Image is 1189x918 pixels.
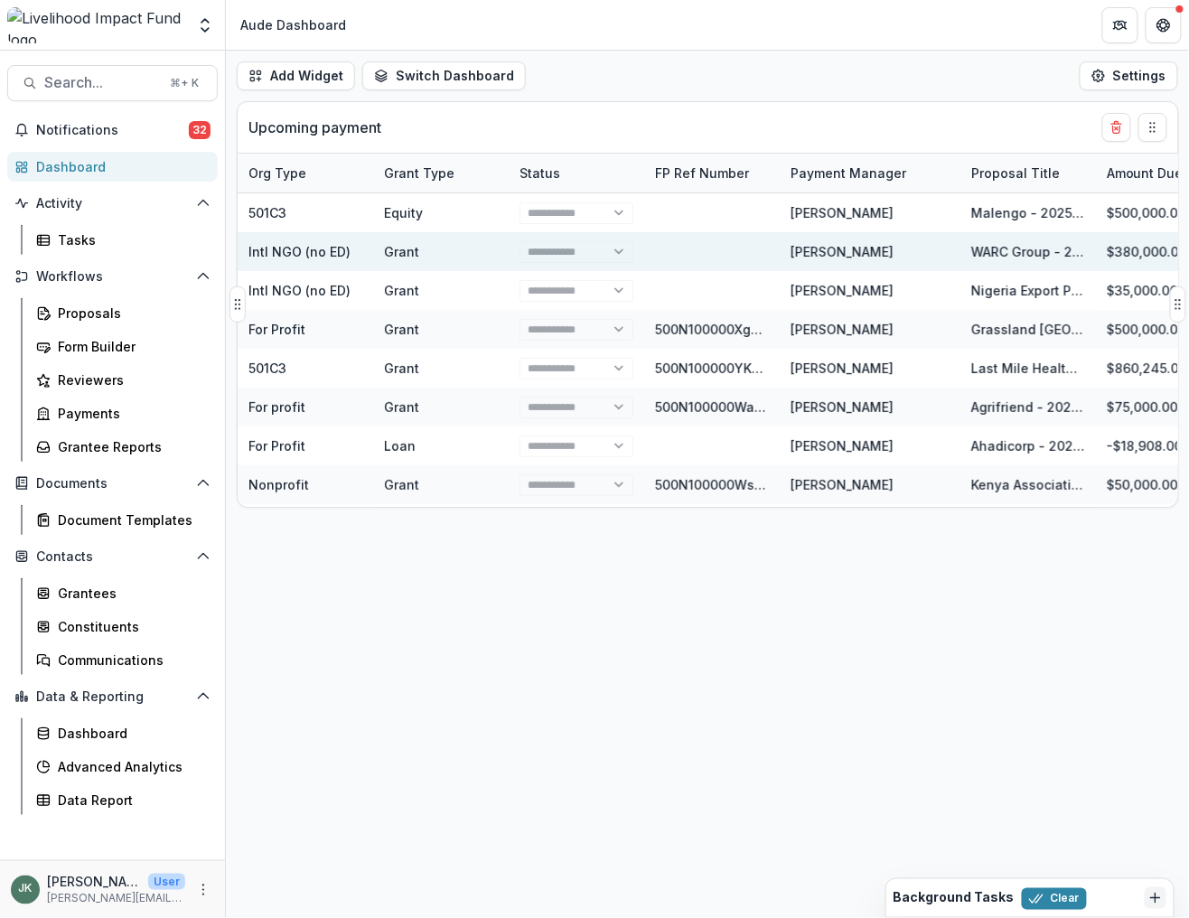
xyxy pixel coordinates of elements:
div: 500N100000WanXfIAJ [655,398,769,417]
span: Search... [44,74,159,91]
button: Open Contacts [7,542,218,571]
div: [PERSON_NAME] [791,475,894,494]
button: Add Widget [237,61,355,90]
div: Grant Type [373,164,465,183]
div: [PERSON_NAME] [791,359,894,378]
div: Grassland [GEOGRAPHIC_DATA] - 2025 Grant (co-funding with Rippleworks) [971,320,1085,339]
span: 32 [189,121,211,139]
button: Partners [1102,7,1138,43]
div: Malengo - 2025 Investment [971,203,1085,222]
a: Data Report [29,785,218,815]
div: Communications [58,651,203,670]
div: Loan [384,436,416,455]
div: [PERSON_NAME] [791,203,894,222]
div: Equity [384,203,423,222]
div: Grant [384,281,419,300]
button: Drag [229,286,246,323]
a: Form Builder [29,332,218,361]
p: User [148,874,185,890]
div: [PERSON_NAME] [791,398,894,417]
div: Grant [384,359,419,378]
div: Grant [384,242,419,261]
div: 500N100000XgsFYIAZ [655,320,769,339]
div: Data Report [58,791,203,810]
button: Switch Dashboard [362,61,526,90]
div: Dashboard [36,157,203,176]
div: Status [509,154,644,192]
span: Contacts [36,549,189,565]
button: More [192,879,214,901]
div: [PERSON_NAME] [791,436,894,455]
div: Grant [384,398,419,417]
p: [PERSON_NAME] [47,872,141,891]
div: Org type [238,164,317,183]
div: FP Ref Number [644,154,780,192]
a: Communications [29,645,218,675]
div: Jana Kinsey [19,884,33,895]
p: Upcoming payment [248,117,381,138]
button: Open Documents [7,469,218,498]
div: Dashboard [58,724,203,743]
span: Data & Reporting [36,689,189,705]
button: Dismiss [1145,887,1166,909]
div: 501C3 [248,359,286,378]
a: Grantees [29,578,218,608]
a: Advanced Analytics [29,752,218,782]
div: Grantee Reports [58,437,203,456]
div: Intl NGO (no ED) [248,242,351,261]
div: Agrifriend - 2025 Follow on funding [971,398,1085,417]
img: Livelihood Impact Fund logo [7,7,185,43]
div: Grant Type [373,154,509,192]
div: For Profit [248,320,305,339]
a: Dashboard [29,718,218,748]
div: Kenya Association of Manufacturers - 2025 GTKY Grant [971,475,1085,494]
div: Tasks [58,230,203,249]
h2: Background Tasks [894,891,1015,906]
div: Ahadicorp - 2024 Loan [971,436,1085,455]
div: Payment Manager [780,154,960,192]
div: FP Ref Number [644,164,760,183]
a: Grantee Reports [29,432,218,462]
div: Grantees [58,584,203,603]
a: Payments [29,398,218,428]
div: Document Templates [58,511,203,529]
div: Org type [238,154,373,192]
div: Payment Manager [780,164,917,183]
div: For Profit [248,436,305,455]
a: Document Templates [29,505,218,535]
button: Open entity switcher [192,7,218,43]
div: ⌘ + K [166,73,202,93]
button: Search... [7,65,218,101]
div: Proposals [58,304,203,323]
div: Intl NGO (no ED) [248,281,351,300]
div: 500N100000YK6H2IAL [655,359,769,378]
button: Get Help [1146,7,1182,43]
button: Open Data & Reporting [7,682,218,711]
button: Drag [1138,113,1167,142]
div: Nigeria Export Promotion Council - 2025 GTKY [971,281,1085,300]
span: Workflows [36,269,189,285]
a: Dashboard [7,152,218,182]
button: Settings [1080,61,1178,90]
div: Status [509,164,571,183]
div: Payments [58,404,203,423]
div: 501C3 [248,203,286,222]
a: Proposals [29,298,218,328]
button: Delete card [1102,113,1131,142]
nav: breadcrumb [233,12,353,38]
button: Clear [1022,888,1087,910]
div: Advanced Analytics [58,757,203,776]
div: Aude Dashboard [240,15,346,34]
button: Open Activity [7,189,218,218]
div: Last Mile Health - 2025 Grant [971,359,1085,378]
div: Grant [384,475,419,494]
a: Constituents [29,612,218,642]
div: [PERSON_NAME] [791,281,894,300]
p: [PERSON_NAME][EMAIL_ADDRESS][DOMAIN_NAME] [47,891,185,907]
div: Reviewers [58,370,203,389]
